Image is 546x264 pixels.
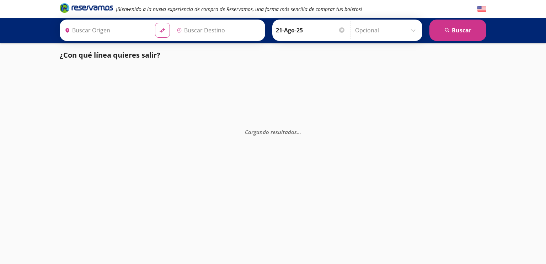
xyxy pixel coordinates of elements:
[298,128,300,136] span: .
[297,128,298,136] span: .
[60,2,113,15] a: Brand Logo
[245,128,301,136] em: Cargando resultados
[60,50,160,60] p: ¿Con qué línea quieres salir?
[300,128,301,136] span: .
[62,21,149,39] input: Buscar Origen
[116,6,362,12] em: ¡Bienvenido a la nueva experiencia de compra de Reservamos, una forma más sencilla de comprar tus...
[174,21,261,39] input: Buscar Destino
[276,21,346,39] input: Elegir Fecha
[429,20,486,41] button: Buscar
[60,2,113,13] i: Brand Logo
[355,21,419,39] input: Opcional
[477,5,486,14] button: English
